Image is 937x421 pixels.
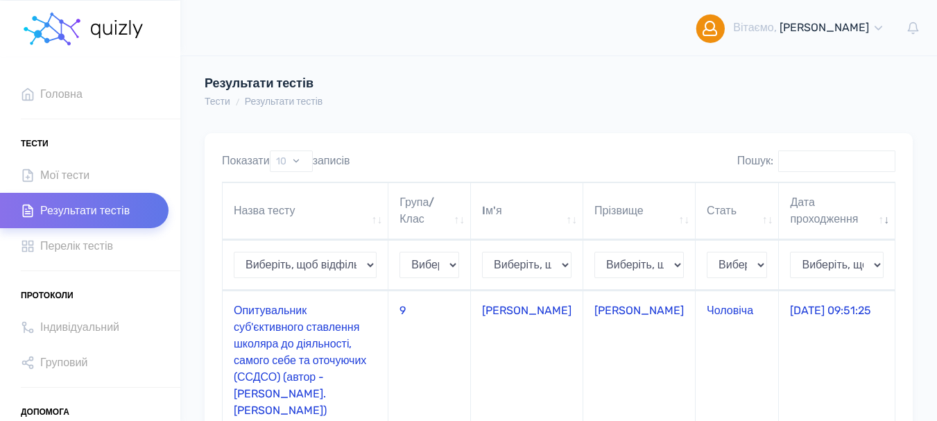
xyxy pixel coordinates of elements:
img: homepage [89,20,146,38]
th: Прізвище: активувати для сортування стовпців за зростанням [583,182,696,240]
th: Iм'я: активувати для сортування стовпців за зростанням [471,182,583,240]
span: Індивідуальний [40,318,119,336]
th: Стать: активувати для сортування стовпців за зростанням [696,182,779,240]
span: Протоколи [21,285,74,306]
nav: breadcrumb [205,94,323,109]
li: Результати тестів [230,94,323,109]
span: Тести [21,133,49,154]
label: Показати записів [222,151,350,172]
h4: Результати тестів [205,76,609,92]
th: Група/Клас: активувати для сортування стовпців за зростанням [388,182,471,240]
span: Результати тестів [40,201,130,220]
span: Груповий [40,353,87,372]
span: Перелік тестів [40,237,113,255]
span: Мої тести [40,166,89,184]
th: Назва тесту: активувати для сортування стовпців за зростанням [223,182,388,240]
span: [PERSON_NAME] [780,21,869,34]
a: homepage homepage [21,1,146,56]
span: Головна [40,85,83,103]
select: Показатизаписів [270,151,313,172]
img: homepage [21,8,83,50]
label: Пошук: [737,151,895,172]
input: Пошук: [778,151,895,172]
th: Дата проходження: активувати для сортування стовпців за зростанням [779,182,895,240]
li: Тести [205,94,230,109]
